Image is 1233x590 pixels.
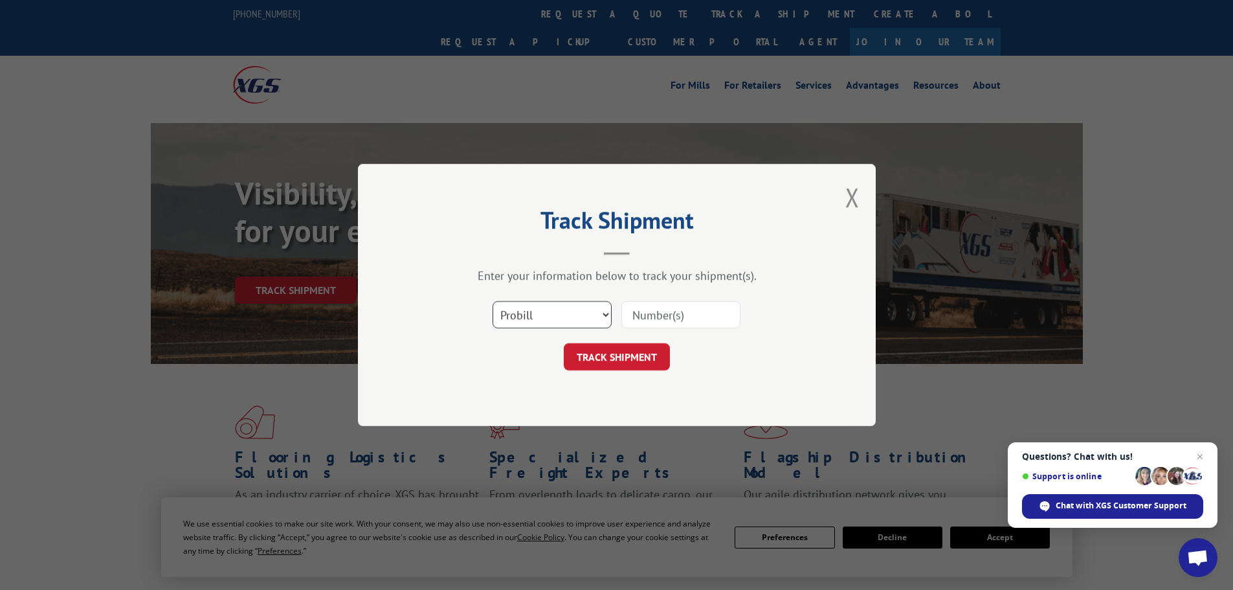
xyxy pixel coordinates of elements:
[1056,500,1186,512] span: Chat with XGS Customer Support
[1022,494,1203,519] div: Chat with XGS Customer Support
[1179,538,1217,577] div: Open chat
[423,211,811,236] h2: Track Shipment
[621,301,740,328] input: Number(s)
[845,180,860,214] button: Close modal
[564,343,670,370] button: TRACK SHIPMENT
[1022,471,1131,481] span: Support is online
[1022,451,1203,462] span: Questions? Chat with us!
[1192,449,1208,464] span: Close chat
[423,268,811,283] div: Enter your information below to track your shipment(s).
